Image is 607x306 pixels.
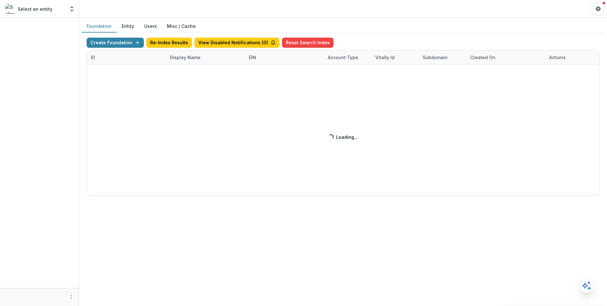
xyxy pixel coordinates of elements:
button: Get Help [592,3,604,15]
button: Misc / Cache [162,20,201,33]
p: Select an entity [18,6,52,12]
img: Select an entity [5,4,15,14]
button: Open entity switcher [67,3,76,15]
button: More [67,293,75,301]
button: Entity [117,20,139,33]
button: Foundation [82,20,117,33]
button: Users [139,20,162,33]
button: Open AI Assistant [579,278,594,293]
